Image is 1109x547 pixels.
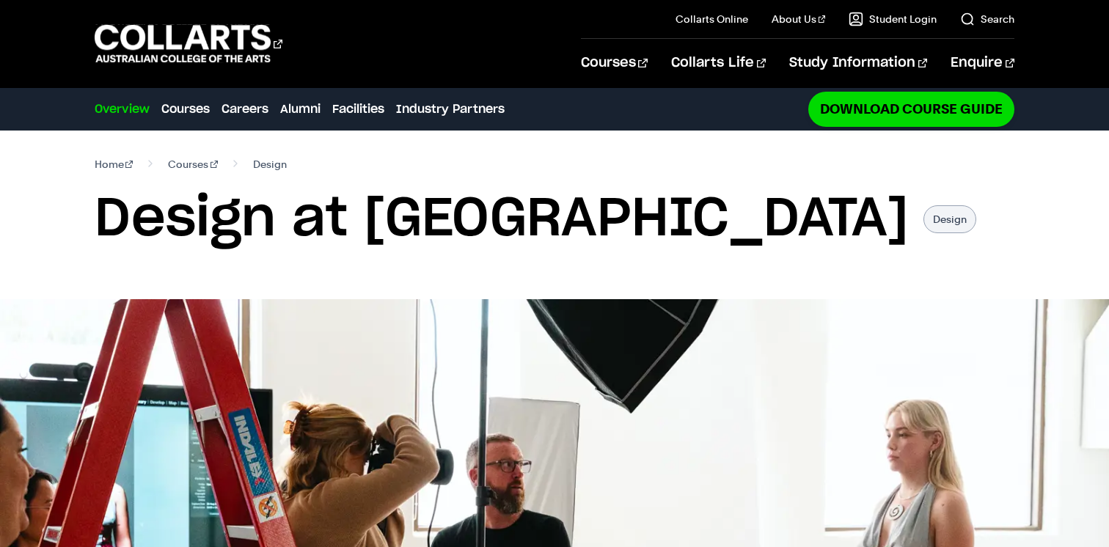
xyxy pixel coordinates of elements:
[253,154,287,175] span: Design
[95,23,282,65] div: Go to homepage
[849,12,937,26] a: Student Login
[168,154,218,175] a: Courses
[676,12,748,26] a: Collarts Online
[671,39,766,87] a: Collarts Life
[923,205,976,233] p: Design
[280,100,321,118] a: Alumni
[95,154,133,175] a: Home
[332,100,384,118] a: Facilities
[951,39,1014,87] a: Enquire
[396,100,505,118] a: Industry Partners
[960,12,1014,26] a: Search
[222,100,268,118] a: Careers
[789,39,927,87] a: Study Information
[161,100,210,118] a: Courses
[581,39,648,87] a: Courses
[772,12,826,26] a: About Us
[808,92,1014,126] a: Download Course Guide
[95,100,150,118] a: Overview
[95,186,909,252] h1: Design at [GEOGRAPHIC_DATA]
